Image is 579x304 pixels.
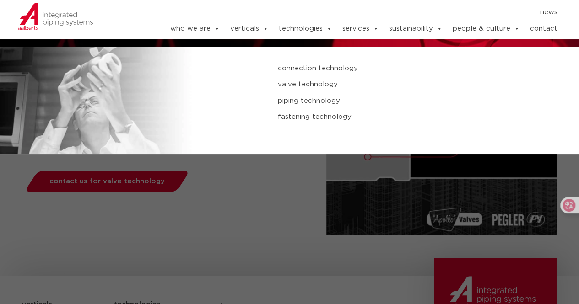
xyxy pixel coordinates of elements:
[142,5,557,20] nav: Menu
[540,5,557,20] a: news
[278,111,495,123] a: fastening technology
[230,20,268,38] a: verticals
[389,20,442,38] a: sustainability
[24,171,190,192] a: contact us for valve technology
[530,20,557,38] a: contact
[278,95,495,107] a: piping technology
[49,178,165,185] span: contact us for valve technology
[278,63,495,75] a: connection technology
[170,20,220,38] a: who we are
[452,20,519,38] a: people & culture
[342,20,379,38] a: services
[278,20,332,38] a: technologies
[278,79,495,91] a: valve technology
